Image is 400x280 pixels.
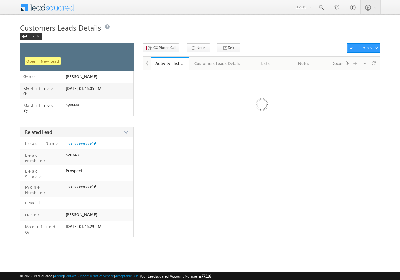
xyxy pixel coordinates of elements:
div: Notes [290,60,318,67]
span: Prospect [66,168,82,173]
a: About [54,274,63,278]
label: Owner [23,74,38,79]
span: 520348 [66,152,79,157]
span: Your Leadsquared Account Number is [140,274,211,278]
label: Owner [23,212,40,218]
span: CC Phone Call [153,45,176,51]
button: Note [187,43,210,52]
a: Contact Support [64,274,89,278]
button: Task [217,43,240,52]
a: Activity History [151,57,189,70]
button: CC Phone Call [143,43,179,52]
label: Modified On [23,86,66,96]
span: System [66,102,79,107]
img: Loading ... [229,73,294,138]
div: Actions [350,45,375,51]
span: [DATE] 01:46:29 PM [66,224,102,229]
label: Lead Stage [23,168,63,179]
div: Documents [328,60,357,67]
div: Back [20,33,42,40]
div: Activity History [155,60,185,66]
a: Acceptable Use [115,274,139,278]
a: Customers Leads Details [189,57,246,70]
button: Actions [347,43,380,53]
label: Lead Name [23,140,59,146]
a: +xx-xxxxxxxx16 [66,141,96,146]
div: Tasks [251,60,279,67]
span: +xx-xxxxxxxx16 [66,184,96,189]
a: Documents [323,57,362,70]
a: Notes [285,57,323,70]
label: Phone Number [23,184,63,195]
a: Terms of Service [90,274,114,278]
span: Customers Leads Details [20,22,101,32]
span: Open - New Lead [25,57,61,65]
span: [DATE] 01:46:05 PM [66,86,102,91]
div: Customers Leads Details [194,60,240,67]
label: Modified By [23,103,66,113]
span: © 2025 LeadSquared | | | | | [20,273,211,279]
span: Related Lead [25,129,52,135]
label: Email [23,200,45,206]
span: [PERSON_NAME] [66,212,97,217]
label: Modified On [23,224,63,235]
a: Tasks [246,57,285,70]
li: Activity History [151,57,189,69]
span: 77516 [202,274,211,278]
span: [PERSON_NAME] [66,74,97,79]
label: Lead Number [23,152,63,164]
